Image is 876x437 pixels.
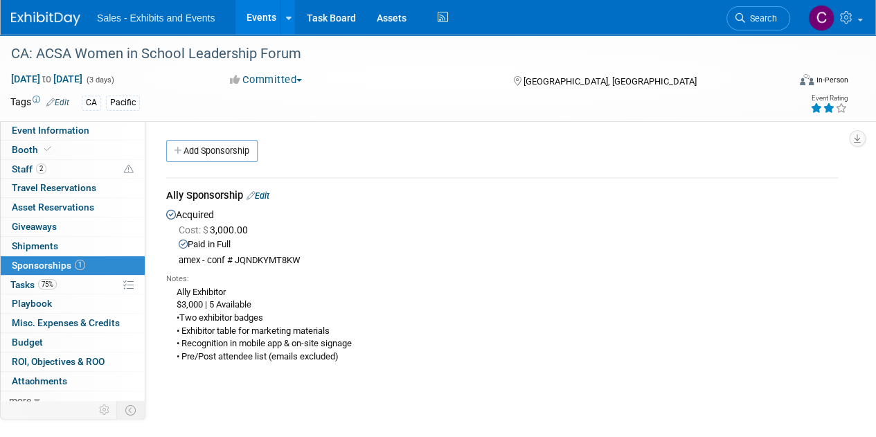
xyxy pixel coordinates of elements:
span: Sales - Exhibits and Events [97,12,215,24]
div: In-Person [816,75,848,85]
div: Ally Sponsorship [166,188,838,206]
a: more [1,391,145,410]
span: Tasks [10,279,57,290]
div: Notes: [166,274,838,285]
a: Playbook [1,294,145,313]
span: Booth [12,144,54,155]
span: Attachments [12,375,67,386]
i: Booth reservation complete [44,145,51,153]
span: Event Information [12,125,89,136]
a: Edit [46,98,69,107]
span: Sponsorships [12,260,85,271]
span: Asset Reservations [12,202,94,213]
a: Sponsorships1 [1,256,145,275]
a: Staff2 [1,160,145,179]
td: Toggle Event Tabs [117,401,145,419]
span: Giveaways [12,221,57,232]
div: Pacific [106,96,140,110]
span: ROI, Objectives & ROO [12,356,105,367]
span: Cost: $ [179,224,210,235]
img: ExhibitDay [11,12,80,26]
span: 3,000.00 [179,224,253,235]
span: [DATE] [DATE] [10,73,83,85]
a: Search [726,6,790,30]
a: Tasks75% [1,276,145,294]
span: Shipments [12,240,58,251]
div: CA: ACSA Women in School Leadership Forum [6,42,777,66]
span: to [40,73,53,84]
a: Budget [1,333,145,352]
a: Asset Reservations [1,198,145,217]
a: ROI, Objectives & ROO [1,353,145,371]
a: Attachments [1,372,145,391]
div: amex - conf # JQNDKYMT8KW [179,255,838,267]
td: Personalize Event Tab Strip [93,401,117,419]
a: Misc. Expenses & Credits [1,314,145,332]
span: 2 [36,163,46,174]
button: Committed [225,73,307,87]
span: Travel Reservations [12,182,96,193]
span: Playbook [12,298,52,309]
a: Shipments [1,237,145,256]
span: Potential Scheduling Conflict -- at least one attendee is tagged in another overlapping event. [124,163,134,176]
td: Tags [10,95,69,111]
a: Travel Reservations [1,179,145,197]
a: Add Sponsorship [166,140,258,162]
a: Event Information [1,121,145,140]
div: Ally Exhibitor $3,000 | 5 Available •Two exhibitor badges • Exhibitor table for marketing materia... [166,285,838,364]
span: Budget [12,337,43,348]
a: Booth [1,141,145,159]
div: Event Format [726,72,848,93]
a: Edit [247,190,269,201]
img: Format-Inperson.png [800,74,814,85]
span: Search [745,13,777,24]
img: Christine Lurz [808,5,834,31]
div: Event Rating [810,95,848,102]
div: Paid in Full [179,238,838,251]
span: Staff [12,163,46,175]
span: 1 [75,260,85,270]
div: Acquired [166,206,838,367]
div: CA [82,96,101,110]
span: 75% [38,279,57,289]
span: [GEOGRAPHIC_DATA], [GEOGRAPHIC_DATA] [523,76,696,87]
a: Giveaways [1,217,145,236]
span: (3 days) [85,75,114,84]
span: Misc. Expenses & Credits [12,317,120,328]
span: more [9,395,31,406]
